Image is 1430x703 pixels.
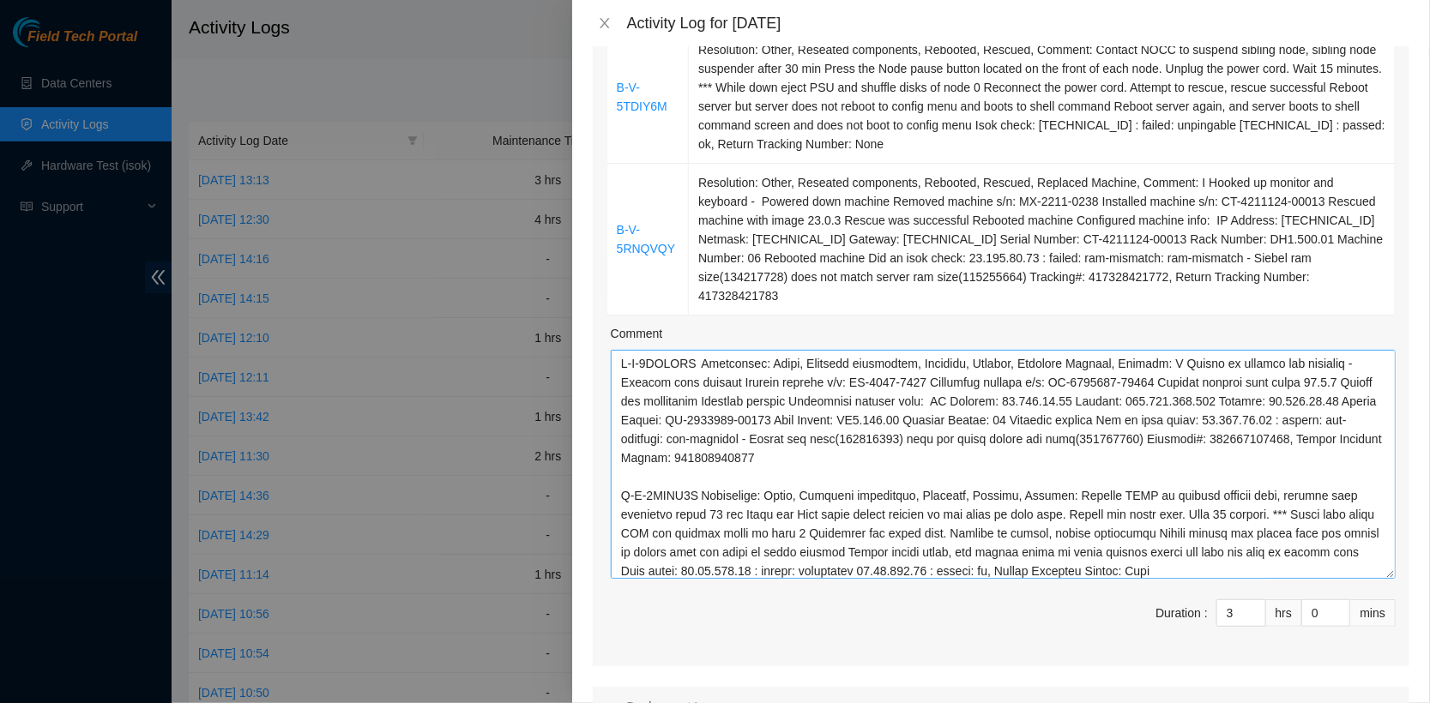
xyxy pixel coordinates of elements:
div: mins [1350,599,1396,627]
td: Resolution: Other, Reseated components, Rebooted, Rescued, Comment: Contact NOCC to suspend sibli... [689,31,1396,164]
td: Resolution: Other, Reseated components, Rebooted, Rescued, Replaced Machine, Comment: I Hooked up... [689,164,1396,315]
textarea: Comment [611,350,1396,579]
button: Close [593,15,617,32]
label: Comment [611,324,663,343]
div: Duration : [1155,604,1208,622]
div: hrs [1266,599,1302,627]
a: B-V-5TDIY6M [617,81,667,113]
span: close [598,16,612,30]
a: B-V-5RNQVQY [617,223,675,255]
div: Activity Log for [DATE] [627,14,1409,33]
